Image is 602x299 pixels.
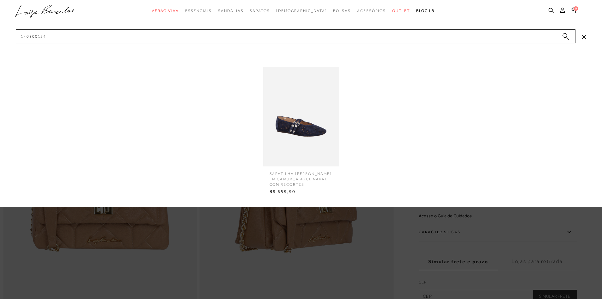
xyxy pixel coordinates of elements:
a: categoryNavScreenReaderText [392,5,410,17]
span: Verão Viva [152,9,179,13]
button: 0 [569,7,578,16]
a: SAPATILHA MARY JANE EM CAMURÇA AZUL NAVAL COM RECORTES SAPATILHA [PERSON_NAME] EM CAMURÇA AZUL NA... [262,67,341,196]
a: noSubCategoriesText [276,5,327,17]
span: [DEMOGRAPHIC_DATA] [276,9,327,13]
span: Essenciais [185,9,212,13]
a: categoryNavScreenReaderText [250,5,270,17]
span: R$ 659,90 [265,187,337,196]
span: 0 [574,6,578,11]
img: SAPATILHA MARY JANE EM CAMURÇA AZUL NAVAL COM RECORTES [263,67,339,166]
span: SAPATILHA [PERSON_NAME] EM CAMURÇA AZUL NAVAL COM RECORTES [265,166,337,187]
span: Sandálias [218,9,243,13]
a: categoryNavScreenReaderText [185,5,212,17]
a: BLOG LB [416,5,435,17]
span: Bolsas [333,9,351,13]
a: categoryNavScreenReaderText [357,5,386,17]
span: BLOG LB [416,9,435,13]
span: Sapatos [250,9,270,13]
span: Acessórios [357,9,386,13]
span: Outlet [392,9,410,13]
a: categoryNavScreenReaderText [333,5,351,17]
a: categoryNavScreenReaderText [152,5,179,17]
input: Buscar. [16,29,575,43]
a: categoryNavScreenReaderText [218,5,243,17]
